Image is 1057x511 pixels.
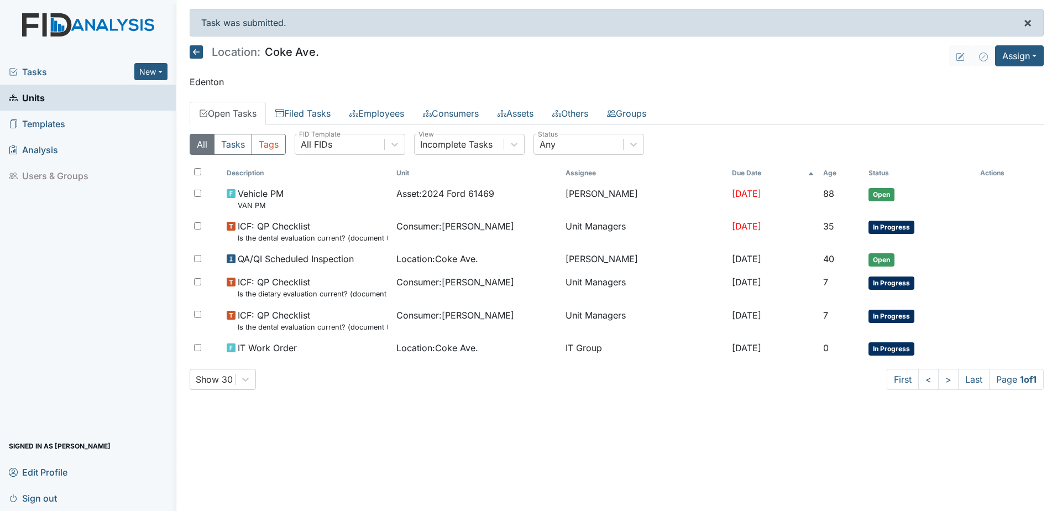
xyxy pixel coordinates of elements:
[1012,9,1043,36] button: ×
[732,342,761,353] span: [DATE]
[392,164,562,182] th: Toggle SortBy
[823,253,834,264] span: 40
[938,369,959,390] a: >
[1020,374,1037,385] strong: 1 of 1
[252,134,286,155] button: Tags
[823,342,829,353] span: 0
[134,63,168,80] button: New
[543,102,598,125] a: Others
[732,188,761,199] span: [DATE]
[238,233,388,243] small: Is the dental evaluation current? (document the date, oral rating, and goal # if needed in the co...
[887,369,1044,390] nav: task-pagination
[918,369,939,390] a: <
[561,304,727,337] td: Unit Managers
[190,45,319,59] h5: Coke Ave.
[396,341,478,354] span: Location : Coke Ave.
[266,102,340,125] a: Filed Tasks
[823,221,834,232] span: 35
[301,138,332,151] div: All FIDs
[561,164,727,182] th: Assignee
[823,310,828,321] span: 7
[561,248,727,271] td: [PERSON_NAME]
[238,289,388,299] small: Is the dietary evaluation current? (document the date in the comment section)
[396,220,514,233] span: Consumer : [PERSON_NAME]
[561,271,727,304] td: Unit Managers
[190,134,214,155] button: All
[396,187,494,200] span: Asset : 2024 Ford 61469
[238,187,284,211] span: Vehicle PM VAN PM
[238,275,388,299] span: ICF: QP Checklist Is the dietary evaluation current? (document the date in the comment section)
[190,134,1044,390] div: Open Tasks
[396,275,514,289] span: Consumer : [PERSON_NAME]
[190,9,1044,36] div: Task was submitted.
[561,337,727,360] td: IT Group
[995,45,1044,66] button: Assign
[887,369,919,390] a: First
[864,164,976,182] th: Toggle SortBy
[212,46,260,58] span: Location:
[1023,14,1032,30] span: ×
[9,437,111,455] span: Signed in as [PERSON_NAME]
[819,164,864,182] th: Toggle SortBy
[868,188,894,201] span: Open
[561,182,727,215] td: [PERSON_NAME]
[732,253,761,264] span: [DATE]
[868,277,914,290] span: In Progress
[488,102,543,125] a: Assets
[238,200,284,211] small: VAN PM
[598,102,656,125] a: Groups
[732,310,761,321] span: [DATE]
[989,369,1044,390] span: Page
[194,168,201,175] input: Toggle All Rows Selected
[340,102,414,125] a: Employees
[561,215,727,248] td: Unit Managers
[728,164,819,182] th: Toggle SortBy
[414,102,488,125] a: Consumers
[238,252,354,265] span: QA/QI Scheduled Inspection
[823,277,828,288] span: 7
[976,164,1031,182] th: Actions
[190,75,1044,88] p: Edenton
[190,102,266,125] a: Open Tasks
[214,134,252,155] button: Tasks
[420,138,493,151] div: Incomplete Tasks
[9,141,58,158] span: Analysis
[238,220,388,243] span: ICF: QP Checklist Is the dental evaluation current? (document the date, oral rating, and goal # i...
[196,373,233,386] div: Show 30
[396,252,478,265] span: Location : Coke Ave.
[9,65,134,79] a: Tasks
[238,322,388,332] small: Is the dental evaluation current? (document the date, oral rating, and goal # if needed in the co...
[9,89,45,106] span: Units
[9,115,65,132] span: Templates
[222,164,392,182] th: Toggle SortBy
[9,489,57,507] span: Sign out
[238,341,297,354] span: IT Work Order
[868,310,914,323] span: In Progress
[732,221,761,232] span: [DATE]
[823,188,834,199] span: 88
[396,309,514,322] span: Consumer : [PERSON_NAME]
[958,369,990,390] a: Last
[868,221,914,234] span: In Progress
[9,463,67,481] span: Edit Profile
[540,138,556,151] div: Any
[238,309,388,332] span: ICF: QP Checklist Is the dental evaluation current? (document the date, oral rating, and goal # i...
[868,253,894,267] span: Open
[868,342,914,356] span: In Progress
[190,134,286,155] div: Type filter
[732,277,761,288] span: [DATE]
